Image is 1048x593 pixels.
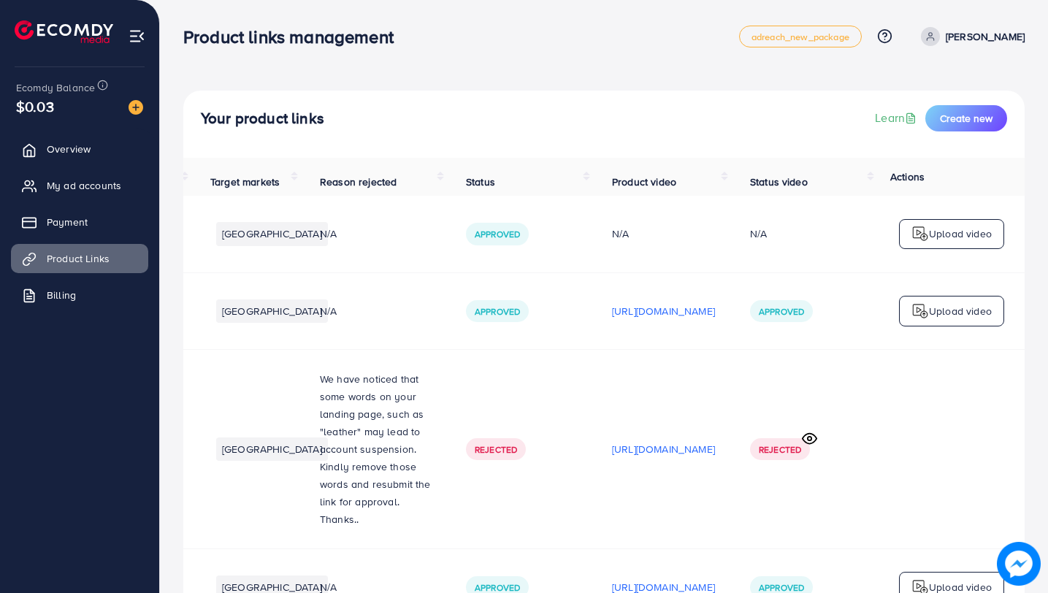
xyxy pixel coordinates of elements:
[466,175,495,189] span: Status
[612,175,676,189] span: Product video
[47,251,110,266] span: Product Links
[750,175,808,189] span: Status video
[47,178,121,193] span: My ad accounts
[750,226,767,241] div: N/A
[47,142,91,156] span: Overview
[47,215,88,229] span: Payment
[47,288,76,302] span: Billing
[739,26,862,47] a: adreach_new_package
[925,105,1007,131] button: Create new
[475,305,520,318] span: Approved
[210,175,280,189] span: Target markets
[129,28,145,45] img: menu
[759,305,804,318] span: Approved
[1000,545,1037,582] img: image
[475,443,517,456] span: Rejected
[940,111,992,126] span: Create new
[759,443,801,456] span: Rejected
[751,32,849,42] span: adreach_new_package
[946,28,1025,45] p: [PERSON_NAME]
[320,304,337,318] span: N/A
[216,299,328,323] li: [GEOGRAPHIC_DATA]
[929,225,992,242] p: Upload video
[475,228,520,240] span: Approved
[16,80,95,95] span: Ecomdy Balance
[11,280,148,310] a: Billing
[320,372,431,509] span: We have noticed that some words on your landing page, such as "leather" may lead to account suspe...
[890,169,925,184] span: Actions
[612,440,715,458] p: [URL][DOMAIN_NAME]
[216,222,328,245] li: [GEOGRAPHIC_DATA]
[216,437,328,461] li: [GEOGRAPHIC_DATA]
[11,171,148,200] a: My ad accounts
[11,207,148,237] a: Payment
[320,512,359,527] span: Thanks..
[320,175,397,189] span: Reason rejected
[612,302,715,320] p: [URL][DOMAIN_NAME]
[911,302,929,320] img: logo
[183,26,405,47] h3: Product links management
[911,225,929,242] img: logo
[129,100,143,115] img: image
[612,226,715,241] div: N/A
[11,244,148,273] a: Product Links
[15,20,113,43] img: logo
[875,110,919,126] a: Learn
[320,226,337,241] span: N/A
[929,302,992,320] p: Upload video
[11,134,148,164] a: Overview
[16,96,54,117] span: $0.03
[201,110,324,128] h4: Your product links
[915,27,1025,46] a: [PERSON_NAME]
